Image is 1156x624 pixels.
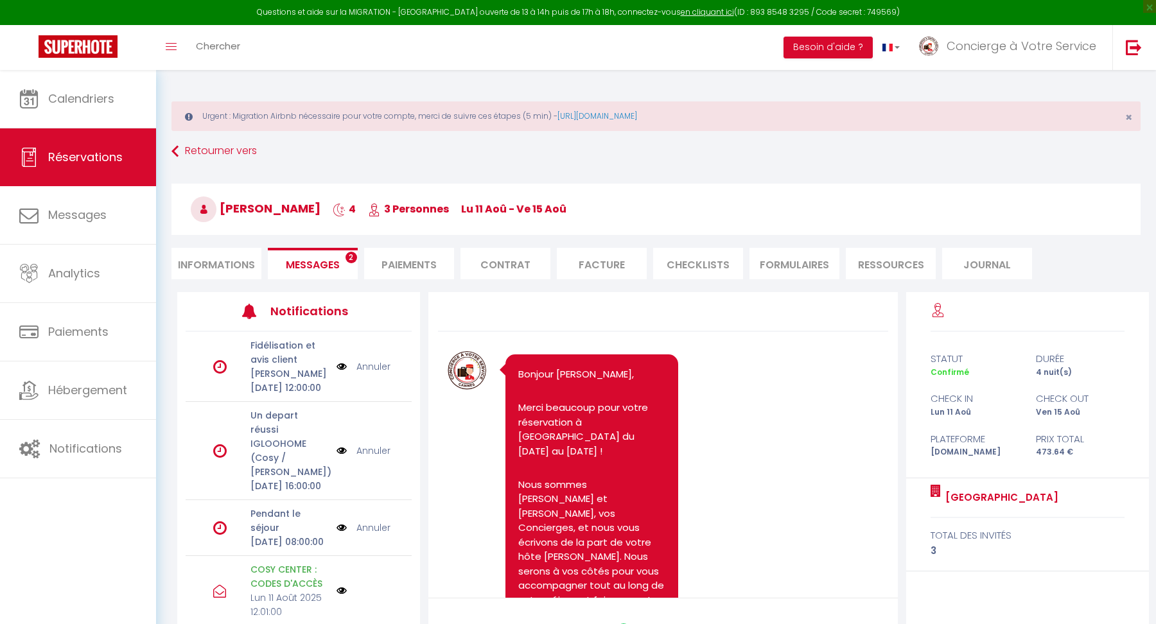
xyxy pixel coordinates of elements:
a: [URL][DOMAIN_NAME] [557,110,637,121]
div: durée [1028,351,1133,367]
div: Plateforme [922,431,1028,447]
p: Pendant le séjour [250,507,328,535]
span: Confirmé [931,367,969,377]
div: check in [922,391,1028,406]
span: 3 Personnes [368,202,449,216]
img: logout [1126,39,1142,55]
li: FORMULAIRES [749,248,839,279]
a: Annuler [356,360,390,374]
span: 2 [346,252,357,263]
img: Super Booking [39,35,118,58]
div: Prix total [1028,431,1133,447]
div: 473.64 € [1028,446,1133,458]
li: Contrat [460,248,550,279]
a: Retourner vers [171,140,1141,163]
iframe: LiveChat chat widget [1102,570,1156,624]
div: 3 [931,543,1125,559]
span: lu 11 Aoû - ve 15 Aoû [461,202,566,216]
div: total des invités [931,528,1125,543]
span: Messages [48,207,107,223]
li: Facture [557,248,647,279]
img: NO IMAGE [337,444,347,458]
div: Urgent : Migration Airbnb nécessaire pour votre compte, merci de suivre ces étapes (5 min) - [171,101,1141,131]
span: Notifications [49,440,122,456]
p: [DATE] 08:00:00 [250,535,328,549]
div: [DOMAIN_NAME] [922,446,1028,458]
img: 17385430465105.jpg [448,351,486,390]
div: Lun 11 Aoû [922,406,1028,419]
span: Calendriers [48,91,114,107]
li: CHECKLISTS [653,248,743,279]
li: Ressources [846,248,936,279]
p: Fidélisation et avis client [250,338,328,367]
span: Réservations [48,149,123,165]
li: Informations [171,248,261,279]
a: ... Concierge à Votre Service [909,25,1112,70]
p: Un depart réussi IGLOOHOME (Cosy / [PERSON_NAME]) [250,408,328,479]
li: Paiements [364,248,454,279]
span: Chercher [196,39,240,53]
p: COSY CENTER : CODES D'ACCÈS [250,562,328,591]
div: Ven 15 Aoû [1028,406,1133,419]
span: × [1125,109,1132,125]
span: Concierge à Votre Service [947,38,1096,54]
div: check out [1028,391,1133,406]
p: Lun 11 Août 2025 12:01:00 [250,591,328,619]
div: statut [922,351,1028,367]
p: Merci beaucoup pour votre réservation à [GEOGRAPHIC_DATA] du [DATE] au [DATE] ! [518,386,665,459]
a: [GEOGRAPHIC_DATA] [941,490,1058,505]
img: ... [919,37,938,56]
span: Messages [286,257,340,272]
p: Bonjour [PERSON_NAME], [518,367,665,382]
button: Besoin d'aide ? [784,37,873,58]
img: NO IMAGE [337,521,347,535]
li: Journal [942,248,1032,279]
p: [PERSON_NAME][DATE] 12:00:00 [250,367,328,395]
div: 4 nuit(s) [1028,367,1133,379]
a: Annuler [356,444,390,458]
img: NO IMAGE [337,360,347,374]
img: NO IMAGE [337,585,347,596]
p: [DATE] 16:00:00 [250,479,328,493]
h3: Notifications [270,297,365,325]
a: en cliquant ici [681,6,734,17]
span: Hébergement [48,382,127,398]
span: Analytics [48,265,100,281]
a: Annuler [356,521,390,535]
span: Paiements [48,324,109,340]
button: Close [1125,112,1132,123]
span: [PERSON_NAME] [191,200,320,216]
span: 4 [333,202,356,216]
a: Chercher [186,25,250,70]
